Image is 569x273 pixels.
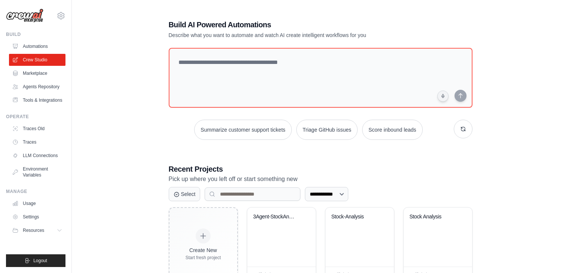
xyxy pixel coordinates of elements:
[33,258,47,264] span: Logout
[6,31,65,37] div: Build
[23,227,44,233] span: Resources
[437,91,449,102] button: Click to speak your automation idea
[9,211,65,223] a: Settings
[253,214,299,220] div: 3Agent-StockAnalyzer
[362,120,423,140] button: Score inbound leads
[169,19,420,30] h1: Build AI Powered Automations
[9,163,65,181] a: Environment Variables
[9,94,65,106] a: Tools & Integrations
[9,54,65,66] a: Crew Studio
[410,214,455,220] div: Stock Analysis
[169,31,420,39] p: Describe what you want to automate and watch AI create intelligent workflows for you
[186,246,221,254] div: Create New
[9,81,65,93] a: Agents Repository
[9,224,65,236] button: Resources
[9,150,65,162] a: LLM Connections
[169,174,472,184] p: Pick up where you left off or start something new
[194,120,291,140] button: Summarize customer support tickets
[6,254,65,267] button: Logout
[6,9,43,23] img: Logo
[454,120,472,138] button: Get new suggestions
[9,197,65,209] a: Usage
[186,255,221,261] div: Start fresh project
[6,188,65,194] div: Manage
[6,114,65,120] div: Operate
[9,67,65,79] a: Marketplace
[9,123,65,135] a: Traces Old
[169,164,472,174] h3: Recent Projects
[169,187,201,201] button: Select
[9,136,65,148] a: Traces
[296,120,358,140] button: Triage GitHub issues
[9,40,65,52] a: Automations
[331,214,377,220] div: Stock-Analysis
